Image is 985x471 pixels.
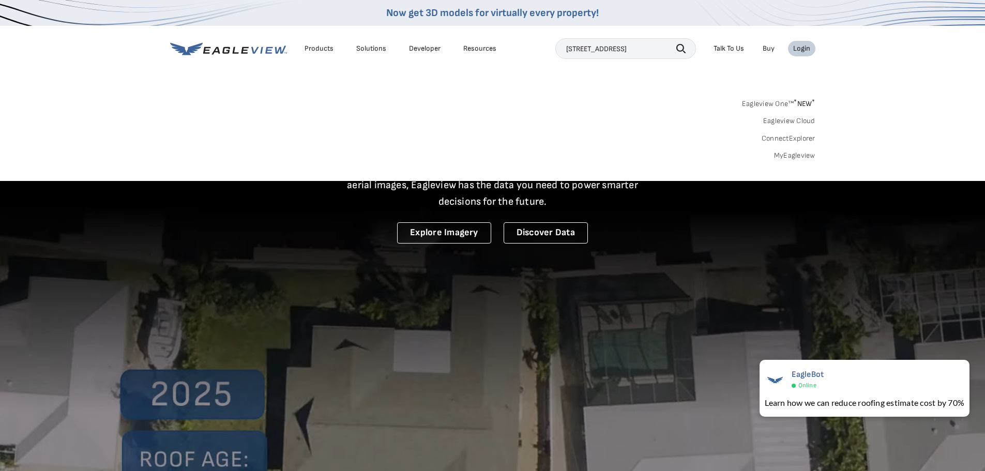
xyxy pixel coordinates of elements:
[765,370,785,390] img: EagleBot
[765,397,964,409] div: Learn how we can reduce roofing estimate cost by 70%
[763,44,775,53] a: Buy
[794,99,815,108] span: NEW
[555,38,696,59] input: Search
[397,222,491,244] a: Explore Imagery
[504,222,588,244] a: Discover Data
[763,116,815,126] a: Eagleview Cloud
[714,44,744,53] div: Talk To Us
[463,44,496,53] div: Resources
[335,160,651,210] p: A new era starts here. Built on more than 3.5 billion high-resolution aerial images, Eagleview ha...
[762,134,815,143] a: ConnectExplorer
[793,44,810,53] div: Login
[409,44,441,53] a: Developer
[792,370,824,379] span: EagleBot
[356,44,386,53] div: Solutions
[386,7,599,19] a: Now get 3D models for virtually every property!
[742,96,815,108] a: Eagleview One™*NEW*
[798,382,816,389] span: Online
[774,151,815,160] a: MyEagleview
[305,44,334,53] div: Products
